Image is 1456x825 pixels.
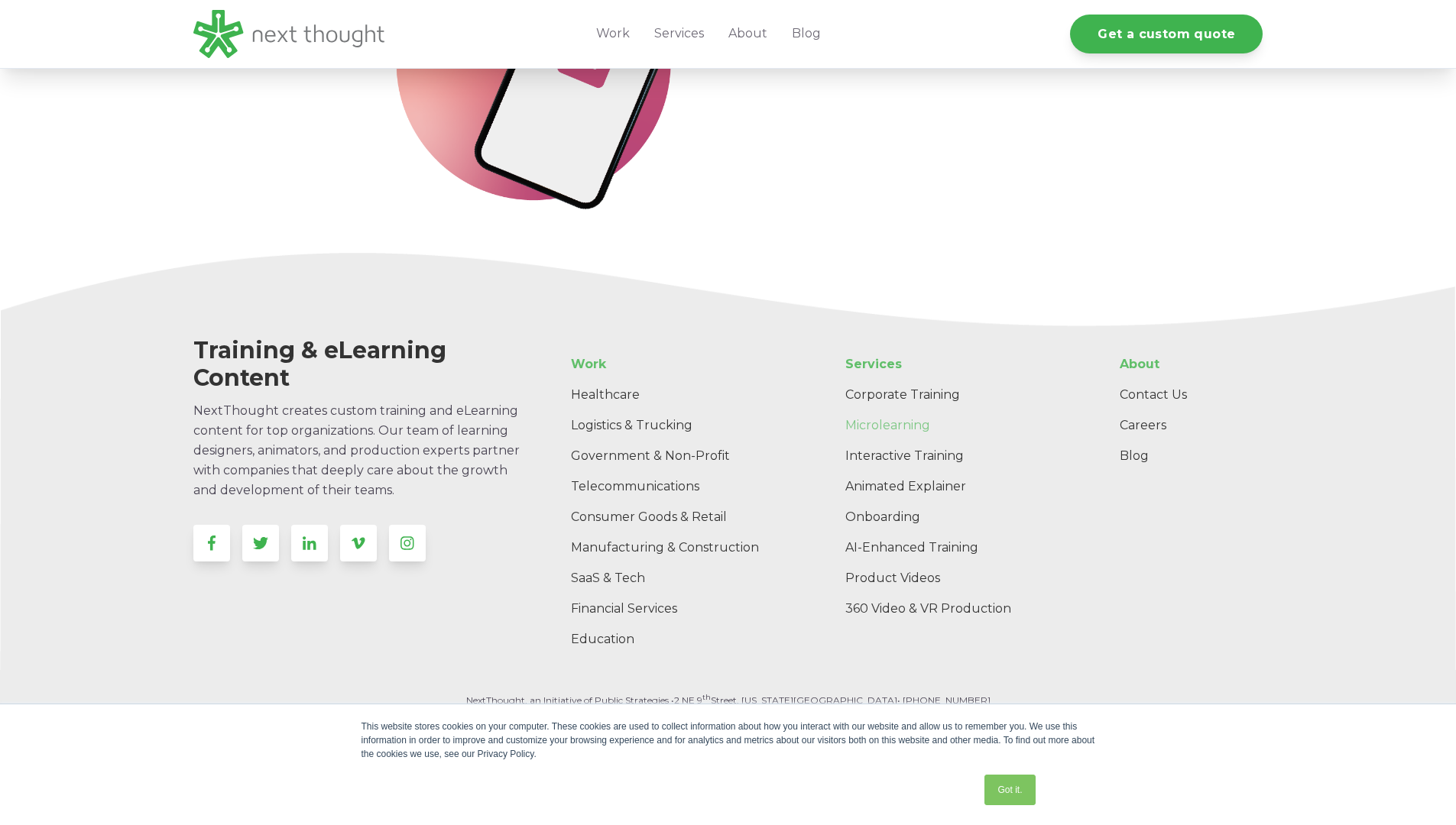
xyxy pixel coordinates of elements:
a: Careers [1107,410,1263,441]
a: Product Videos [833,563,1080,594]
span: Street, [US_STATE][GEOGRAPHIC_DATA] [711,694,897,706]
a: Government & Non-Profit [559,441,788,471]
a: Telecommunications [559,471,788,502]
a: Microlearning [833,410,1080,441]
a: Consumer Goods & Retail [559,502,788,532]
p: NextThought, an Initiative of Public Strategies • • [PHONE_NUMBER] [193,693,1263,708]
a: Logistics & Trucking [559,410,788,441]
a: Animated Explainer [833,471,1080,502]
a: Got it. [984,775,1035,805]
div: This website stores cookies on your computer. These cookies are used to collect information about... [362,720,1095,761]
a: 360 Video & VR Production [833,594,1080,624]
a: Work [559,349,788,380]
a: Services [833,349,1080,380]
sup: th [702,693,711,701]
div: Navigation Menu [1107,349,1263,471]
div: Navigation Menu [559,349,733,655]
span: NextThought creates custom training and eLearning content for top organizations. Our team of lear... [193,403,520,497]
a: Blog [1107,441,1263,471]
span: 2 NE 9 [674,694,702,706]
a: Financial Services [559,594,788,624]
a: About [1107,349,1263,380]
span: Training & eLearning Content [193,336,446,392]
a: Manufacturing & Construction [559,532,788,563]
img: LG - NextThought Logo [193,10,384,58]
a: SaaS & Tech [559,563,788,594]
a: Education [559,624,788,655]
a: Corporate Training [833,380,1080,410]
a: Interactive Training [833,441,1080,471]
a: Healthcare [559,380,788,410]
a: AI-Enhanced Training [833,532,1080,563]
a: Get a custom quote [1070,15,1263,53]
div: Navigation Menu [833,349,1080,624]
a: Contact Us [1107,380,1263,410]
a: Onboarding [833,502,1080,532]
